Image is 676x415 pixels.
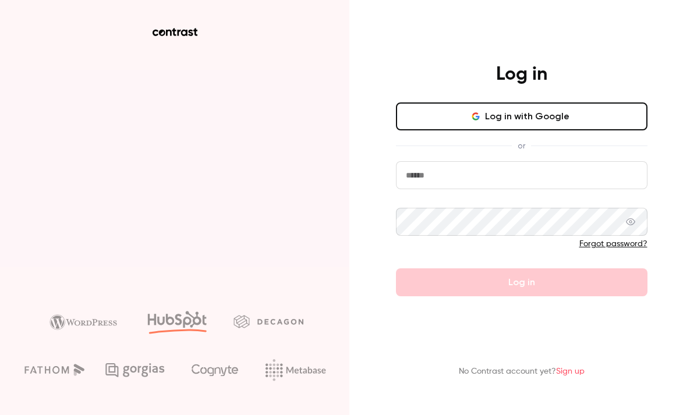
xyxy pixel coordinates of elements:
img: decagon [233,315,303,328]
a: Forgot password? [579,240,647,248]
p: No Contrast account yet? [459,366,585,378]
h4: Log in [496,63,547,86]
button: Log in with Google [396,102,647,130]
a: Sign up [556,367,585,375]
span: or [512,140,531,152]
